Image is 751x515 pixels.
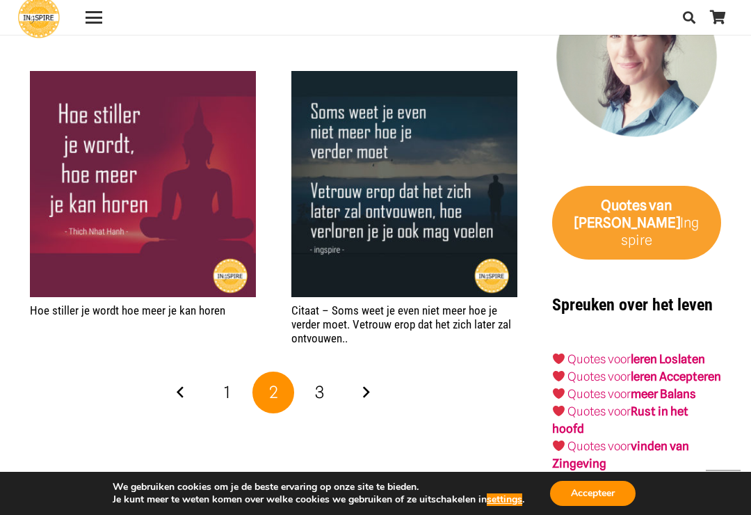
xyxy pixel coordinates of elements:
button: settings [487,493,522,506]
strong: Quotes [601,197,647,214]
span: 3 [315,382,324,402]
a: leren Loslaten [631,352,705,366]
a: Menu [76,9,111,26]
img: Citaat inge: Soms weet je even niet meer hoe je verder moet. Vertrouw erop dat het zich later zal... [291,71,517,297]
strong: van [PERSON_NAME] [574,197,680,231]
a: Pagina 3 [299,372,341,413]
a: Quotes voor [567,352,631,366]
a: Citaat – Soms weet je even niet meer hoe je verder moet. Vetrouw erop dat het zich later zal ontv... [291,303,511,346]
a: Quotes voormeer Balans [567,387,696,401]
a: Hoe stiller je wordt hoe meer je kan horen [30,72,256,86]
p: Je kunt meer te weten komen over welke cookies we gebruiken of ze uitschakelen in . [113,493,524,506]
img: ❤ [553,370,565,382]
img: Thich Nhat Hanh citaat - Hoe stiller je wordt, hoe meer je kan horen | meditatie quote ingspire.n [30,71,256,297]
strong: meer Balans [631,387,696,401]
p: We gebruiken cookies om je de beste ervaring op onze site te bieden. [113,481,524,493]
span: 2 [269,382,278,402]
button: Accepteer [550,481,636,506]
span: Pagina 2 [252,372,294,413]
a: leren Accepteren [631,370,721,383]
img: ❤ [553,353,565,365]
strong: Rust in het hoofd [552,404,688,436]
strong: Spreuken over het leven [552,295,713,315]
img: ❤ [553,440,565,452]
a: Hoe stiller je wordt hoe meer je kan horen [30,303,225,317]
a: Quotes voorvinden van Zingeving [552,439,689,470]
a: Quotes van [PERSON_NAME]Ingspire [552,186,722,260]
strong: vinden van Zingeving [552,439,689,470]
img: ❤ [553,388,565,399]
a: Terug naar top [706,470,741,505]
a: Pagina 1 [207,372,248,413]
a: Quotes voorRust in het hoofd [552,404,688,436]
a: Quotes voor [567,370,631,383]
a: Citaat – Soms weet je even niet meer hoe je verder moet. Vetrouw erop dat het zich later zal ontv... [291,72,517,86]
img: ❤ [553,405,565,417]
span: 1 [224,382,230,402]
